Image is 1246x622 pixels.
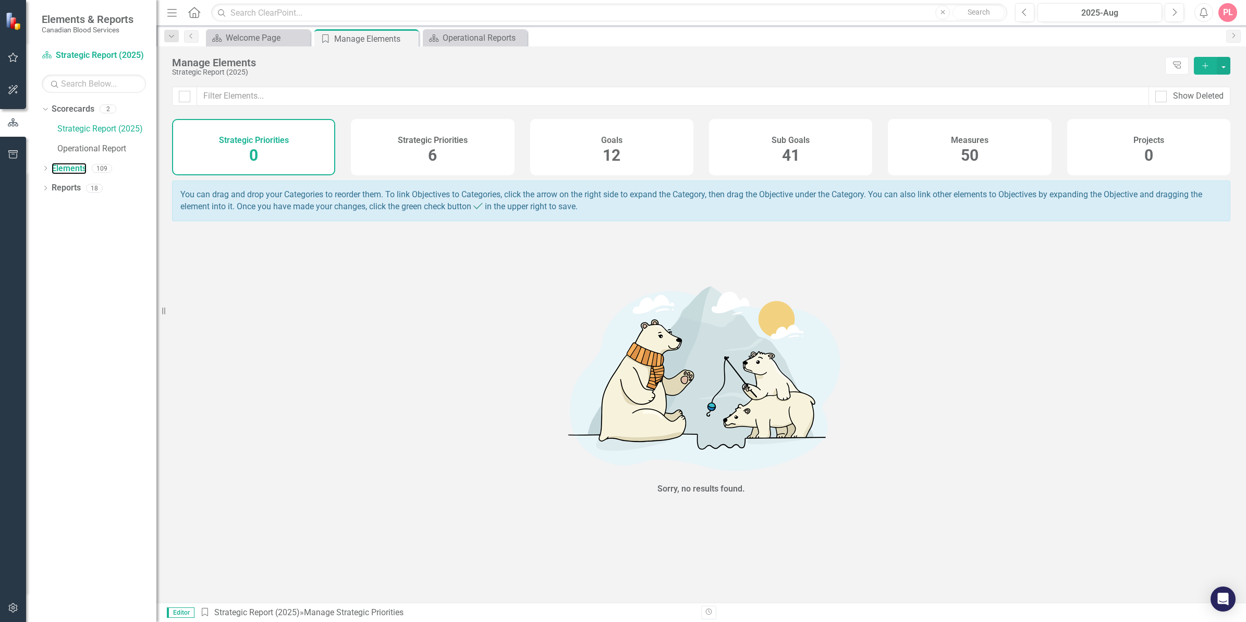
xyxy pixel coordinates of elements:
[398,136,468,145] h4: Strategic Priorities
[226,31,308,44] div: Welcome Page
[961,146,979,164] span: 50
[1041,7,1158,19] div: 2025-Aug
[443,31,524,44] div: Operational Reports
[197,87,1149,106] input: Filter Elements...
[42,26,133,34] small: Canadian Blood Services
[428,146,437,164] span: 6
[782,146,800,164] span: 41
[52,182,81,194] a: Reports
[603,146,620,164] span: 12
[42,75,146,93] input: Search Below...
[86,184,103,193] div: 18
[1173,90,1224,102] div: Show Deleted
[249,146,258,164] span: 0
[425,31,524,44] a: Operational Reports
[951,136,988,145] h4: Measures
[209,31,308,44] a: Welcome Page
[952,5,1005,20] button: Search
[167,607,194,618] span: Editor
[219,136,289,145] h4: Strategic Priorities
[42,50,146,62] a: Strategic Report (2025)
[92,164,112,173] div: 109
[601,136,622,145] h4: Goals
[1211,587,1236,612] div: Open Intercom Messenger
[545,272,858,481] img: No results found
[657,483,745,495] div: Sorry, no results found.
[1218,3,1237,22] button: PL
[772,136,810,145] h4: Sub Goals
[200,607,693,619] div: » Manage Strategic Priorities
[100,105,116,114] div: 2
[5,12,23,30] img: ClearPoint Strategy
[1144,146,1153,164] span: 0
[172,68,1160,76] div: Strategic Report (2025)
[211,4,1007,22] input: Search ClearPoint...
[334,32,416,45] div: Manage Elements
[42,13,133,26] span: Elements & Reports
[214,607,300,617] a: Strategic Report (2025)
[57,143,156,155] a: Operational Report
[172,57,1160,68] div: Manage Elements
[52,163,87,175] a: Elements
[52,103,94,115] a: Scorecards
[57,123,156,135] a: Strategic Report (2025)
[1133,136,1164,145] h4: Projects
[1037,3,1162,22] button: 2025-Aug
[172,181,1230,221] div: You can drag and drop your Categories to reorder them. To link Objectives to Categories, click th...
[968,8,990,16] span: Search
